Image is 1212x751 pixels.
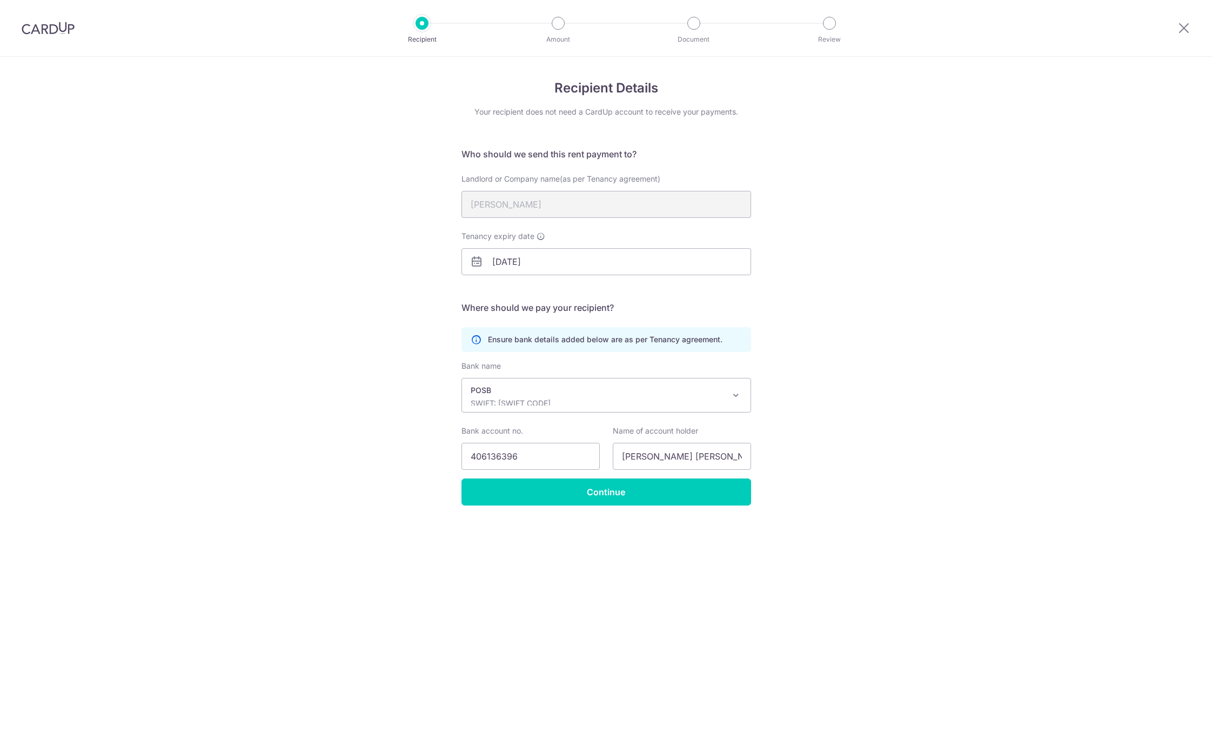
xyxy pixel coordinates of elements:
[22,22,75,35] img: CardUp
[471,385,725,396] p: POSB
[518,34,598,45] p: Amount
[461,378,751,413] span: POSB
[654,34,734,45] p: Document
[488,334,722,345] p: Ensure bank details added below are as per Tenancy agreement.
[461,361,501,371] label: Bank name
[613,426,698,436] label: Name of account holder
[461,78,751,98] h4: Recipient Details
[461,231,534,242] span: Tenancy expiry date
[1142,719,1201,746] iframe: Opens a widget where you can find more information
[382,34,462,45] p: Recipient
[471,398,725,409] p: SWIFT: [SWIFT_CODE]
[461,426,523,436] label: Bank account no.
[461,107,751,117] div: Your recipient does not need a CardUp account to receive your payments.
[461,478,751,506] input: Continue
[789,34,869,45] p: Review
[461,301,751,314] h5: Where should we pay your recipient?
[461,248,751,275] input: DD/MM/YYYY
[461,174,660,183] span: Landlord or Company name(as per Tenancy agreement)
[461,148,751,161] h5: Who should we send this rent payment to?
[462,378,751,412] span: POSB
